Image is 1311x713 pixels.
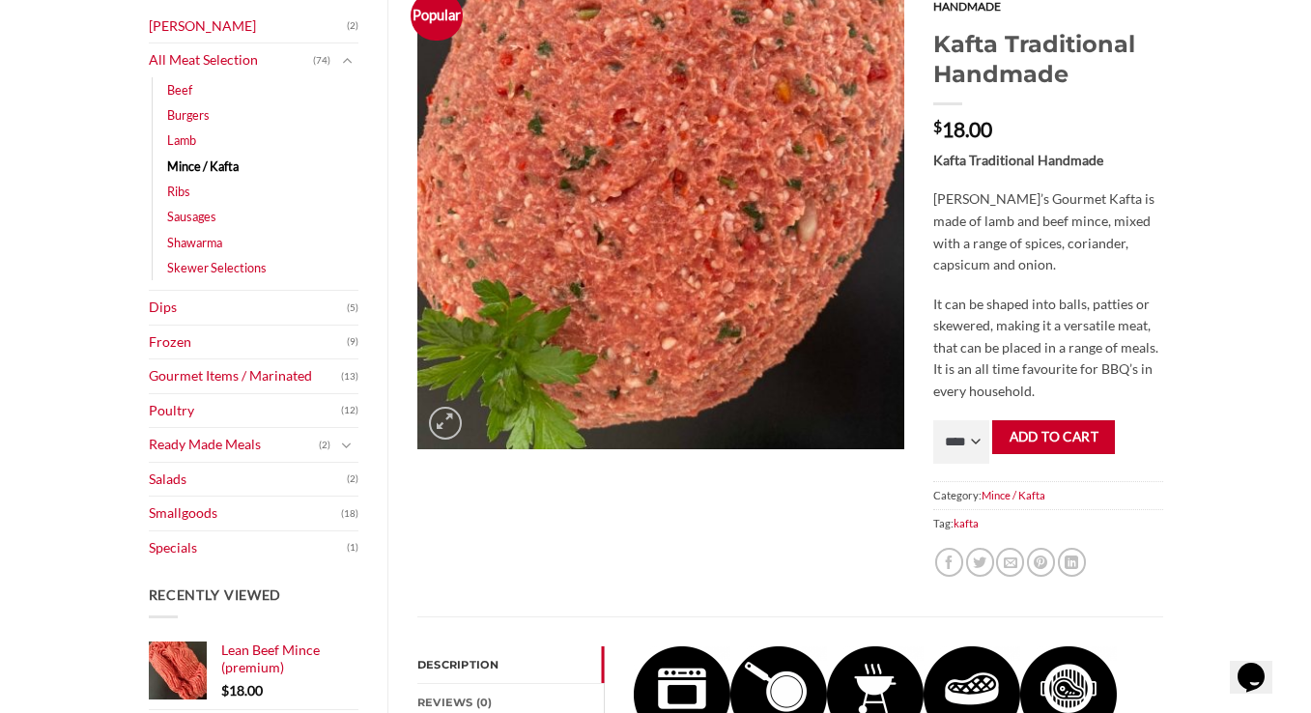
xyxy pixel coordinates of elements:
button: Add to cart [992,420,1115,454]
a: Beef [167,77,192,102]
a: Share on Facebook [935,548,963,576]
a: Specials [149,531,348,565]
span: $ [221,682,229,699]
span: Lean Beef Mince (premium) [221,642,320,675]
span: Recently Viewed [149,586,282,603]
span: (9) [347,328,358,356]
span: Category: [933,481,1162,509]
a: Ready Made Meals [149,428,320,462]
a: Lamb [167,128,196,153]
a: Smallgoods [149,497,342,530]
a: Description [417,646,604,683]
a: Ribs [167,179,190,204]
span: (2) [347,465,358,494]
span: (12) [341,396,358,425]
a: Poultry [149,394,342,428]
a: Burgers [167,102,210,128]
iframe: chat widget [1230,636,1292,694]
p: [PERSON_NAME]’s Gourmet Kafta is made of lamb and beef mince, mixed with a range of spices, coria... [933,188,1162,275]
a: Mince / Kafta [167,154,239,179]
a: Lean Beef Mince (premium) [221,642,359,677]
span: (5) [347,294,358,323]
a: Salads [149,463,348,497]
a: Email to a Friend [996,548,1024,576]
a: [PERSON_NAME] [149,10,348,43]
a: Dips [149,291,348,325]
button: Toggle [335,435,358,456]
span: $ [933,119,942,134]
a: Skewer Selections [167,255,267,280]
span: (13) [341,362,358,391]
span: (2) [347,12,358,41]
a: Sausages [167,204,216,229]
a: Frozen [149,326,348,359]
strong: Kafta Traditional Handmade [933,152,1103,168]
span: (74) [313,46,330,75]
span: (1) [347,533,358,562]
a: Share on Twitter [966,548,994,576]
span: Tag: [933,509,1162,537]
a: All Meat Selection [149,43,314,77]
a: Shawarma [167,230,222,255]
bdi: 18.00 [221,682,263,699]
p: It can be shaped into balls, patties or skewered, making it a versatile meat, that can be placed ... [933,294,1162,403]
span: (18) [341,499,358,528]
button: Toggle [335,50,358,71]
h1: Kafta Traditional Handmade [933,29,1162,89]
a: Pin on Pinterest [1027,548,1055,576]
span: (2) [319,431,330,460]
a: Mince / Kafta [982,489,1045,501]
bdi: 18.00 [933,117,992,141]
a: Share on LinkedIn [1058,548,1086,576]
a: Zoom [429,407,462,440]
a: Gourmet Items / Marinated [149,359,342,393]
a: kafta [954,517,979,529]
